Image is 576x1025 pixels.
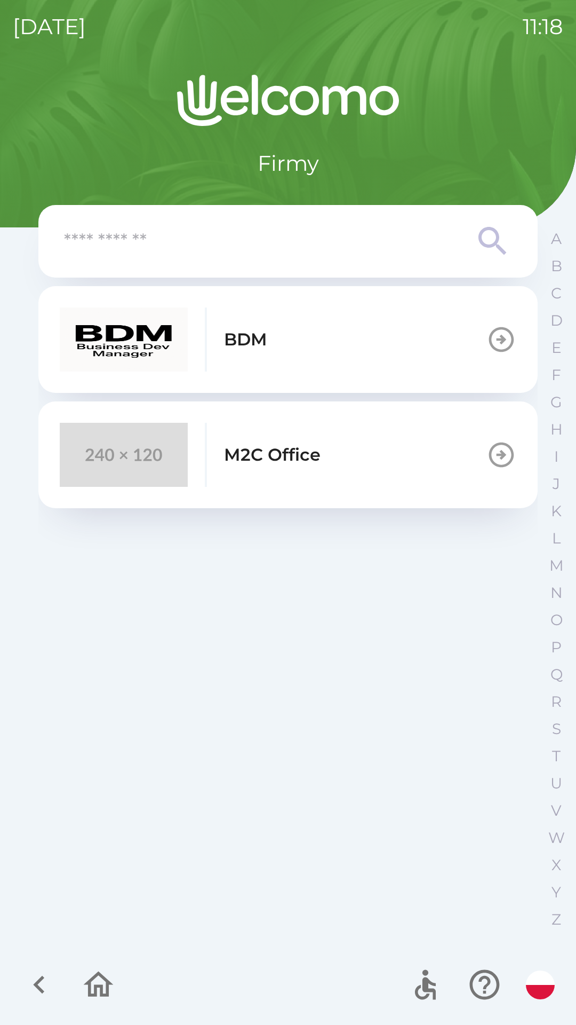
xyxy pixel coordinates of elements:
[60,423,188,487] img: 240x120
[552,720,561,738] p: S
[543,525,570,552] button: L
[38,286,538,393] button: BDM
[543,253,570,280] button: B
[554,447,558,466] p: I
[553,475,560,493] p: J
[224,442,321,468] p: M2C Office
[550,311,563,330] p: D
[543,280,570,307] button: C
[60,307,188,372] img: 051bf0d0-5f5c-48e2-8792-1feb74838e87.png
[543,361,570,389] button: F
[543,634,570,661] button: P
[550,420,563,439] p: H
[551,366,561,384] p: F
[551,801,562,820] p: V
[13,11,86,43] p: [DATE]
[543,606,570,634] button: O
[38,401,538,508] button: M2C Office
[543,906,570,933] button: Z
[543,389,570,416] button: G
[548,829,565,847] p: W
[550,665,563,684] p: Q
[543,307,570,334] button: D
[543,851,570,879] button: X
[543,743,570,770] button: T
[551,638,562,657] p: P
[552,747,561,766] p: T
[526,971,555,999] img: pl flag
[551,883,561,902] p: Y
[550,393,562,412] p: G
[543,225,570,253] button: A
[543,579,570,606] button: N
[551,502,562,521] p: K
[550,584,563,602] p: N
[543,334,570,361] button: E
[551,910,561,929] p: Z
[543,470,570,498] button: J
[523,11,563,43] p: 11:18
[543,824,570,851] button: W
[543,498,570,525] button: K
[38,75,538,126] img: Logo
[543,715,570,743] button: S
[551,257,562,275] p: B
[549,556,564,575] p: M
[543,688,570,715] button: R
[543,879,570,906] button: Y
[543,797,570,824] button: V
[543,443,570,470] button: I
[543,416,570,443] button: H
[551,230,562,248] p: A
[543,552,570,579] button: M
[550,774,562,793] p: U
[551,284,562,303] p: C
[550,611,563,629] p: O
[551,692,562,711] p: R
[258,147,319,179] p: Firmy
[543,661,570,688] button: Q
[224,327,267,352] p: BDM
[552,529,561,548] p: L
[551,856,561,874] p: X
[551,338,562,357] p: E
[543,770,570,797] button: U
